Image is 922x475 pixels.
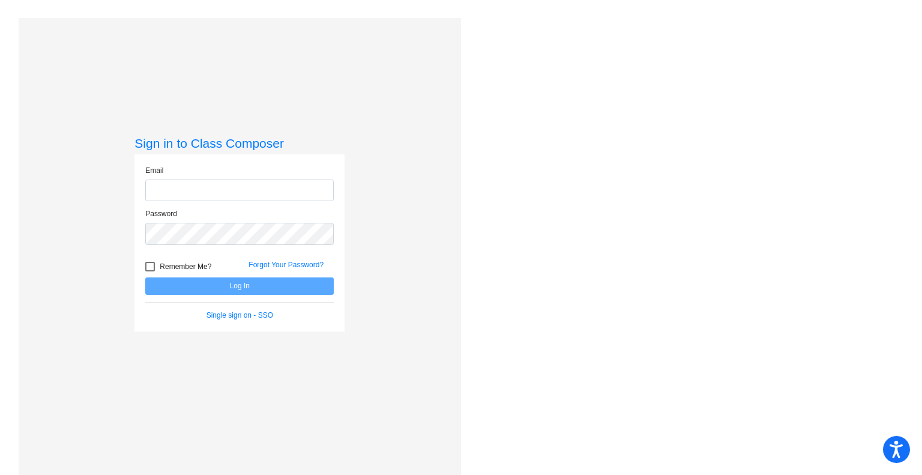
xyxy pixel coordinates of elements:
a: Single sign on - SSO [206,311,273,319]
label: Email [145,165,163,176]
label: Password [145,208,177,219]
span: Remember Me? [160,259,211,274]
a: Forgot Your Password? [249,261,324,269]
button: Log In [145,277,334,295]
h3: Sign in to Class Composer [134,136,345,151]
